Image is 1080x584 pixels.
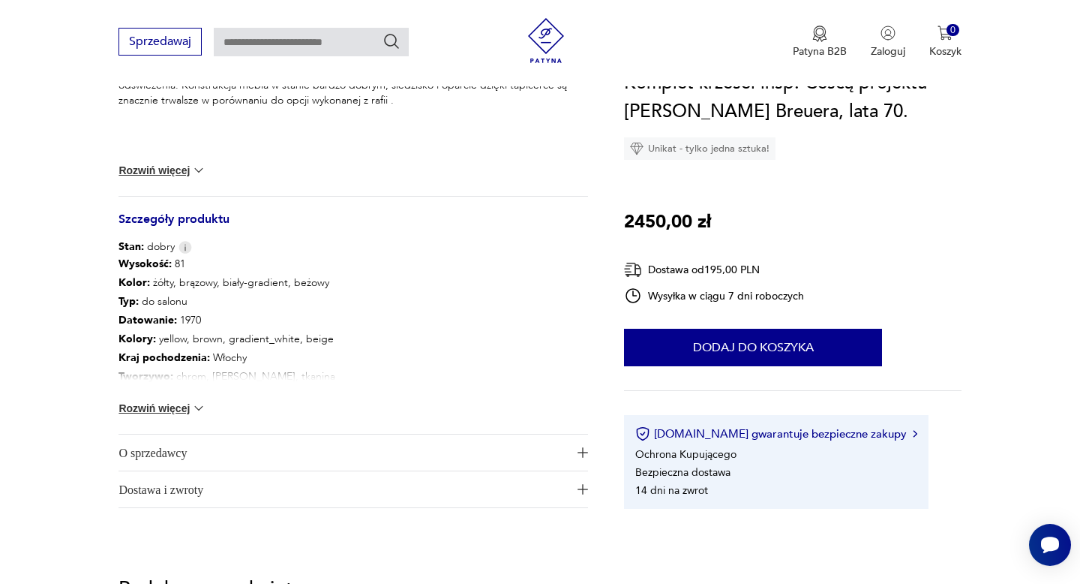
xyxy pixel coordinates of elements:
button: Patyna B2B [793,26,847,59]
button: Rozwiń więcej [118,163,205,178]
span: dobry [118,239,175,254]
li: 14 dni na zwrot [635,483,708,497]
p: 81 [118,254,403,273]
img: Patyna - sklep z meblami i dekoracjami vintage [523,18,568,63]
b: Stan: [118,239,144,254]
img: Ikona dostawy [624,260,642,279]
div: 0 [946,24,959,37]
img: Info icon [178,241,192,254]
b: Datowanie : [118,313,177,327]
img: Ikona medalu [812,26,827,42]
img: Ikona plusa [577,447,588,458]
img: Ikona diamentu [630,142,643,155]
button: Ikona plusaO sprzedawcy [118,435,588,471]
p: Włochy [118,348,403,367]
button: Rozwiń więcej [118,401,205,416]
h3: Szczegóły produktu [118,215,588,239]
span: O sprzedawcy [118,435,567,471]
button: Zaloguj [871,26,905,59]
b: Wysokość : [118,257,172,271]
p: 1970 [118,311,403,330]
div: Unikat - tylko jedna sztuka! [624,137,775,160]
button: Dodaj do koszyka [624,329,882,366]
a: Sprzedawaj [118,38,202,48]
li: Ochrona Kupującego [635,447,736,461]
a: Ikona medaluPatyna B2B [793,26,847,59]
span: Dostawa i zwroty [118,471,567,507]
p: Patyna B2B [793,44,847,59]
button: 0Koszyk [929,26,961,59]
p: 2450,00 zł [624,208,711,236]
p: do salonu [118,292,403,311]
p: yellow, brown, gradient_white, beige [118,330,403,348]
b: Typ : [118,294,139,309]
p: Zaloguj [871,44,905,59]
img: chevron down [191,163,206,178]
img: Ikonka użytkownika [880,26,895,41]
img: chevron down [191,401,206,416]
button: Ikona plusaDostawa i zwroty [118,471,588,507]
p: żółty, brązowy, biały-gradient, beżowy [118,273,403,292]
button: Szukaj [382,32,400,50]
img: Ikona plusa [577,484,588,495]
div: Dostawa od 195,00 PLN [624,260,804,279]
button: Sprzedawaj [118,28,202,56]
b: Kolory : [118,332,156,346]
img: Ikona strzałki w prawo [913,430,917,438]
h1: Komplet krzeseł insp. Cescą projektu [PERSON_NAME] Breuera, lata 70. [624,69,961,126]
div: Wysyłka w ciągu 7 dni roboczych [624,287,804,305]
b: Kraj pochodzenia : [118,351,210,365]
iframe: Smartsupp widget button [1029,524,1071,566]
b: Kolor: [118,275,150,290]
button: [DOMAIN_NAME] gwarantuje bezpieczne zakupy [635,426,916,441]
img: Ikona koszyka [937,26,952,41]
img: Ikona certyfikatu [635,426,650,441]
li: Bezpieczna dostawa [635,465,730,479]
p: Koszyk [929,44,961,59]
p: chrom, [PERSON_NAME], tkanina [118,367,403,386]
b: Tworzywo : [118,369,173,384]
